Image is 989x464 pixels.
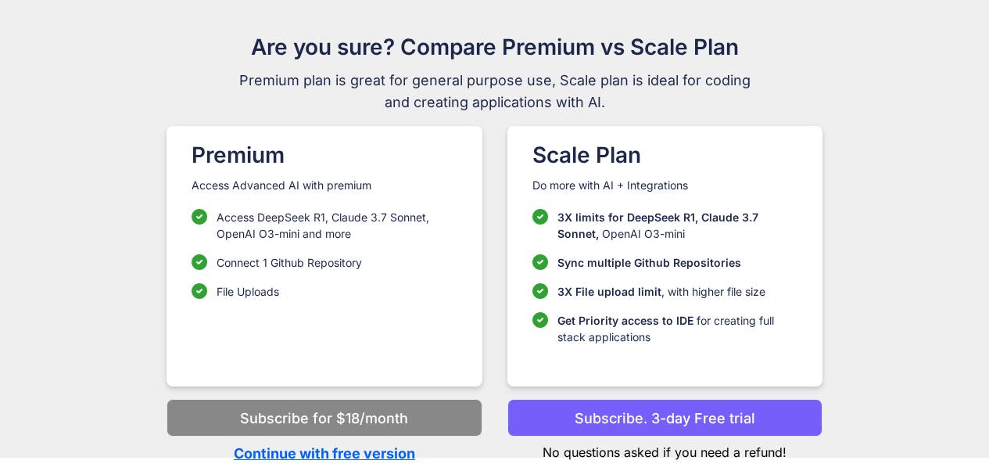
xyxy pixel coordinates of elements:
[232,31,758,63] h1: Are you sure? Compare Premium vs Scale Plan
[217,209,457,242] p: Access DeepSeek R1, Claude 3.7 Sonnet, OpenAI O3-mini and more
[575,408,755,429] p: Subscribe. 3-day Free trial
[167,399,482,437] button: Subscribe for $18/month
[532,138,797,171] h1: Scale Plan
[557,254,741,271] p: Sync multiple Github Repositories
[192,209,207,225] img: checklist
[532,178,797,193] p: Do more with AI + Integrations
[557,209,797,242] p: OpenAI O3-mini
[167,443,482,464] p: Continue with free version
[192,283,207,299] img: checklist
[532,283,548,299] img: checklist
[192,254,207,270] img: checklist
[557,283,765,300] p: , with higher file size
[532,209,548,225] img: checklist
[507,437,822,462] p: No questions asked if you need a refund!
[192,178,457,193] p: Access Advanced AI with premium
[557,285,661,298] span: 3X File upload limit
[192,138,457,171] h1: Premium
[232,70,758,113] span: Premium plan is great for general purpose use, Scale plan is ideal for coding and creating applic...
[217,283,279,300] p: File Uploads
[557,314,693,327] span: Get Priority access to IDE
[240,408,408,429] p: Subscribe for $18/month
[532,254,548,270] img: checklist
[557,210,758,240] span: 3X limits for DeepSeek R1, Claude 3.7 Sonnet,
[217,254,362,271] p: Connect 1 Github Repository
[532,312,548,328] img: checklist
[507,399,822,437] button: Subscribe. 3-day Free trial
[557,312,797,345] p: for creating full stack applications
